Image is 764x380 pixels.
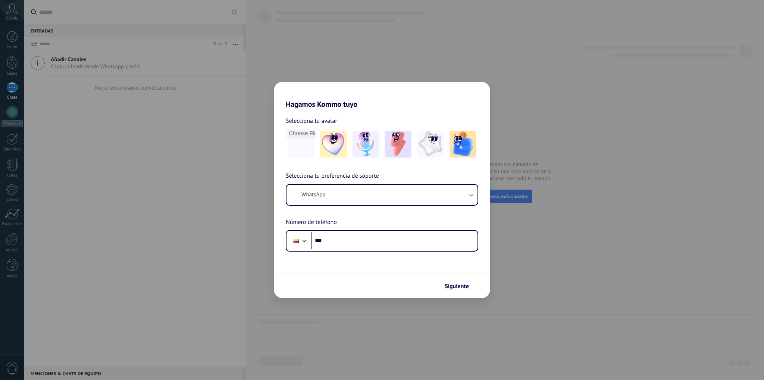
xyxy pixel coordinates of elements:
img: -5.jpeg [450,131,476,158]
span: Siguiente [445,284,469,289]
span: WhatsApp [301,191,325,199]
img: -1.jpeg [320,131,347,158]
button: Siguiente [441,280,479,293]
img: -2.jpeg [353,131,379,158]
img: -4.jpeg [417,131,444,158]
button: WhatsApp [286,185,477,205]
img: -3.jpeg [385,131,411,158]
span: Selecciona tu avatar [286,116,337,126]
span: Selecciona tu preferencia de soporte [286,171,379,181]
span: Número de teléfono [286,218,337,227]
div: Colombia: + 57 [289,233,303,249]
h2: Hagamos Kommo tuyo [274,82,490,109]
